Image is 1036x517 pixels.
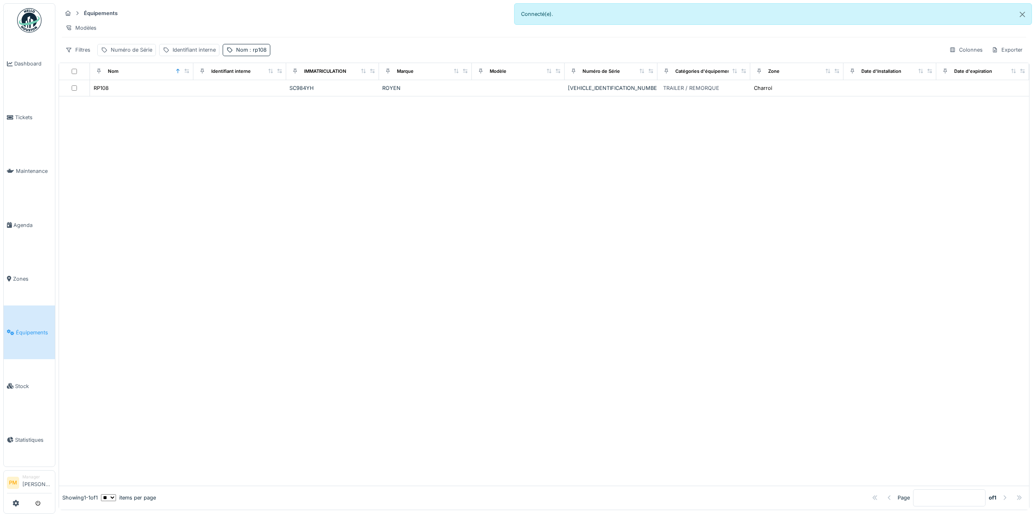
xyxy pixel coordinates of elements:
div: Identifiant interne [211,68,251,75]
div: Nom [236,46,267,54]
div: Nom [108,68,118,75]
div: Showing 1 - 1 of 1 [62,494,98,502]
strong: Équipements [81,9,121,17]
div: Charroi [754,84,772,92]
a: Équipements [4,305,55,359]
span: Tickets [15,113,52,121]
li: PM [7,477,19,489]
div: Identifiant interne [173,46,216,54]
div: Connecté(e). [514,3,1032,25]
a: Tickets [4,91,55,144]
div: Marque [397,68,414,75]
div: IMMATRICULATION [304,68,346,75]
a: Zones [4,252,55,305]
button: Close [1013,4,1032,25]
div: Filtres [62,44,94,56]
span: Stock [15,382,52,390]
div: Date d'expiration [954,68,992,75]
div: RP108 [94,84,109,92]
div: Page [898,494,910,502]
div: Manager [22,474,52,480]
div: Colonnes [946,44,986,56]
div: TRAILER / REMORQUE [663,84,719,92]
div: ROYEN [382,84,469,92]
span: : rp108 [248,47,267,53]
div: Zone [768,68,780,75]
div: Numéro de Série [111,46,152,54]
li: [PERSON_NAME] [22,474,52,491]
span: Zones [13,275,52,283]
div: SC984YH [289,84,376,92]
div: Exporter [988,44,1026,56]
img: Badge_color-CXgf-gQk.svg [17,8,42,33]
div: Modèles [62,22,100,34]
a: Stock [4,359,55,413]
span: Statistiques [15,436,52,444]
div: Modèle [490,68,506,75]
div: Date d'Installation [861,68,901,75]
a: Dashboard [4,37,55,91]
a: Maintenance [4,144,55,198]
div: [VEHICLE_IDENTIFICATION_NUMBER] [568,84,654,92]
span: Équipements [16,329,52,336]
a: Agenda [4,198,55,252]
span: Agenda [13,221,52,229]
span: Maintenance [16,167,52,175]
div: Numéro de Série [583,68,620,75]
a: Statistiques [4,413,55,467]
div: items per page [101,494,156,502]
span: Dashboard [14,60,52,68]
strong: of 1 [989,494,997,502]
a: PM Manager[PERSON_NAME] [7,474,52,493]
div: Catégories d'équipement [675,68,732,75]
